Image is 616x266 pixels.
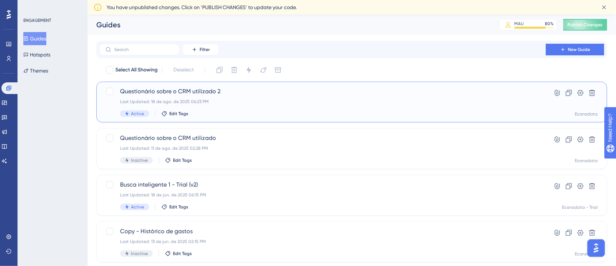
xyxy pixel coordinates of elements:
span: Questionário sobre o CRM utilizado 2 [120,87,525,96]
span: Need Help? [17,2,46,11]
button: Hotspots [23,48,50,61]
button: New Guide [546,44,604,55]
button: Edit Tags [165,157,192,163]
span: Busca inteligente 1 - Trial (v2) [120,180,525,189]
button: Guides [23,32,46,45]
div: Econodata [575,111,598,117]
span: Inactive [131,251,148,257]
span: Copy - Histórico de gastos [120,227,525,236]
span: Deselect [173,66,194,74]
div: Last Updated: 18 de ago. de 2025 06:23 PM [120,99,525,105]
div: Econodata - Trial [562,204,598,210]
span: Publish Changes [568,22,603,28]
button: Edit Tags [161,204,188,210]
button: Deselect [167,63,200,77]
iframe: UserGuiding AI Assistant Launcher [585,237,607,259]
span: Edit Tags [169,111,188,117]
div: Last Updated: 11 de ago. de 2025 02:28 PM [120,145,525,151]
div: Econodata [575,251,598,257]
span: Active [131,204,144,210]
button: Edit Tags [165,251,192,257]
span: Inactive [131,157,148,163]
div: Guides [96,20,481,30]
span: New Guide [568,47,590,52]
span: Edit Tags [173,157,192,163]
span: Edit Tags [173,251,192,257]
input: Search [114,47,173,52]
span: You have unpublished changes. Click on ‘PUBLISH CHANGES’ to update your code. [107,3,297,12]
button: Publish Changes [563,19,607,31]
div: Last Updated: 18 de jun. de 2025 06:15 PM [120,192,525,198]
div: 80 % [545,21,554,27]
button: Edit Tags [161,111,188,117]
div: MAU [515,21,524,27]
span: Select All Showing [115,66,158,74]
span: Filter [200,47,210,52]
span: Questionário sobre o CRM utilizado [120,134,525,142]
div: Last Updated: 13 de jun. de 2025 02:15 PM [120,239,525,245]
span: Edit Tags [169,204,188,210]
button: Filter [182,44,219,55]
div: Econodata [575,158,598,164]
button: Themes [23,64,48,77]
div: ENGAGEMENT [23,17,51,23]
span: Active [131,111,144,117]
